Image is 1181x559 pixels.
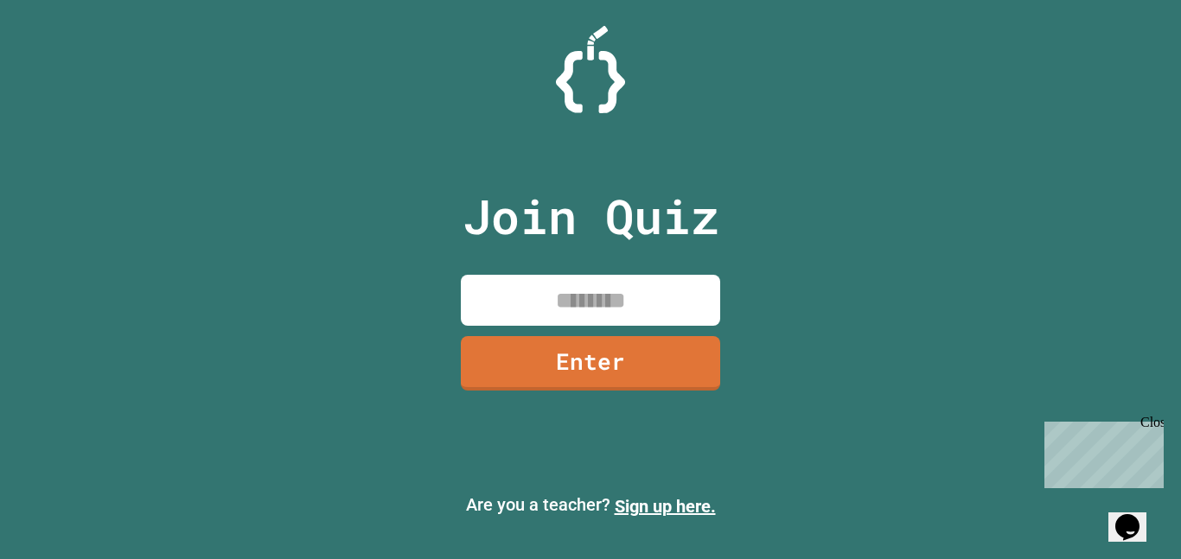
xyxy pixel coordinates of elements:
[615,496,716,517] a: Sign up here.
[7,7,119,110] div: Chat with us now!Close
[14,492,1167,519] p: Are you a teacher?
[463,181,719,252] p: Join Quiz
[556,26,625,113] img: Logo.svg
[1037,415,1164,488] iframe: chat widget
[461,336,720,391] a: Enter
[1108,490,1164,542] iframe: chat widget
